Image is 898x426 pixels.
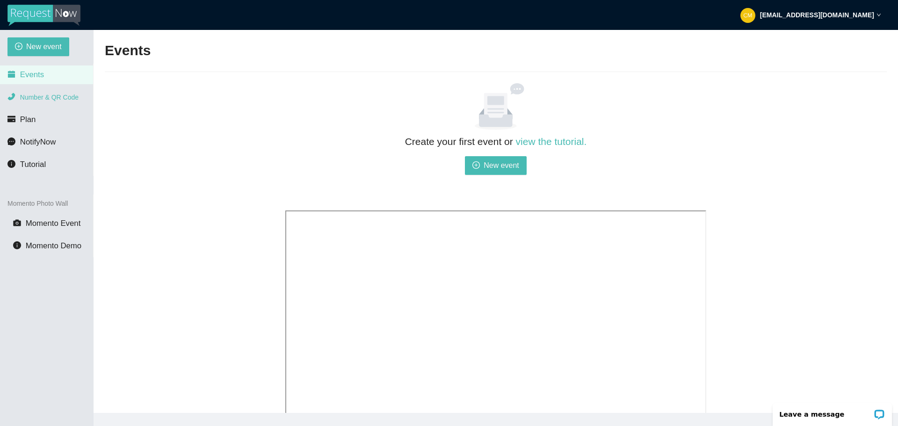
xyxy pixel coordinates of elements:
span: camera [13,219,21,227]
span: message [7,137,15,145]
button: plus-circleNew event [465,156,527,175]
h2: Events [105,41,151,60]
span: Momento Event [26,219,81,228]
span: down [876,13,881,17]
span: Momento Demo [26,241,81,250]
span: Number & QR Code [20,94,79,101]
h2: Create your first event or [285,134,706,149]
strong: [EMAIL_ADDRESS][DOMAIN_NAME] [760,11,874,19]
span: plus-circle [472,161,480,170]
iframe: LiveChat chat widget [767,397,898,426]
span: info-circle [7,160,15,168]
span: phone [7,93,15,101]
span: plus-circle [15,43,22,51]
span: Events [20,70,44,79]
img: RequestNow [7,5,80,26]
a: view the tutorial. [516,136,587,147]
span: info-circle [13,241,21,249]
span: New event [484,159,519,171]
span: calendar [7,70,15,78]
span: Plan [20,115,36,124]
span: NotifyNow [20,137,56,146]
button: plus-circleNew event [7,37,69,56]
span: Tutorial [20,160,46,169]
span: New event [26,41,62,52]
span: credit-card [7,115,15,123]
img: 0f681fa91a9f2a42dc6fd177ec403fca [740,8,755,23]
